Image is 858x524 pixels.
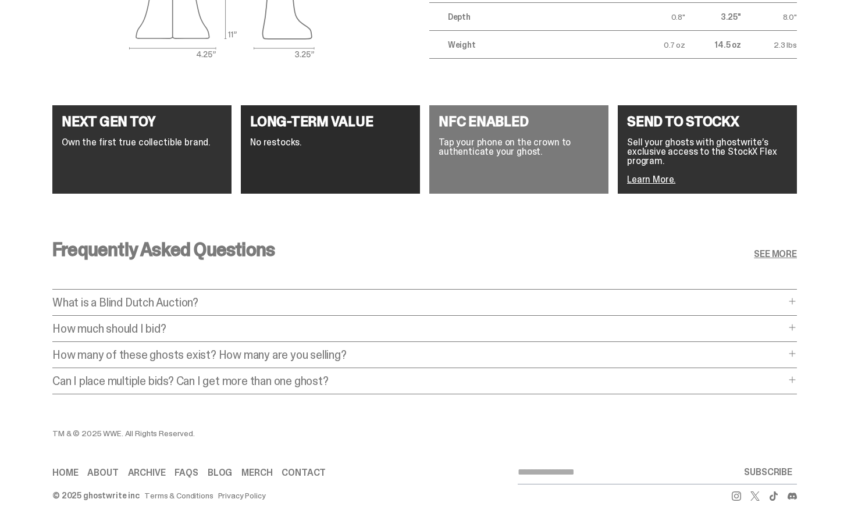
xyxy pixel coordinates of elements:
a: Contact [282,468,326,477]
td: 14.5 oz [685,31,741,59]
td: 0.8" [629,3,685,31]
p: How many of these ghosts exist? How many are you selling? [52,349,785,361]
a: Privacy Policy [218,491,266,500]
a: FAQs [175,468,198,477]
td: 8.0" [741,3,797,31]
h3: Frequently Asked Questions [52,240,275,259]
td: 2.3 lbs [741,31,797,59]
td: Weight [429,31,629,59]
h4: NEXT GEN TOY [62,115,222,129]
td: 3.25" [685,3,741,31]
a: Merch [241,468,272,477]
h4: LONG-TERM VALUE [250,115,411,129]
h4: SEND TO STOCKX [627,115,788,129]
a: Learn More. [627,173,675,186]
p: No restocks. [250,138,411,147]
p: What is a Blind Dutch Auction? [52,297,785,308]
a: Blog [208,468,232,477]
a: Terms & Conditions [144,491,213,500]
td: 0.7 oz [629,31,685,59]
a: Archive [128,468,166,477]
a: About [87,468,118,477]
button: SUBSCRIBE [739,461,797,484]
td: Depth [429,3,629,31]
a: Home [52,468,78,477]
a: SEE MORE [754,249,797,259]
div: © 2025 ghostwrite inc [52,491,140,500]
p: Can I place multiple bids? Can I get more than one ghost? [52,375,785,387]
p: How much should I bid? [52,323,785,334]
div: TM & © 2025 WWE. All Rights Reserved. [52,429,518,437]
p: Own the first true collectible brand. [62,138,222,147]
p: Sell your ghosts with ghostwrite’s exclusive access to the StockX Flex program. [627,138,788,166]
p: Tap your phone on the crown to authenticate your ghost. [439,138,599,156]
h4: NFC ENABLED [439,115,599,129]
